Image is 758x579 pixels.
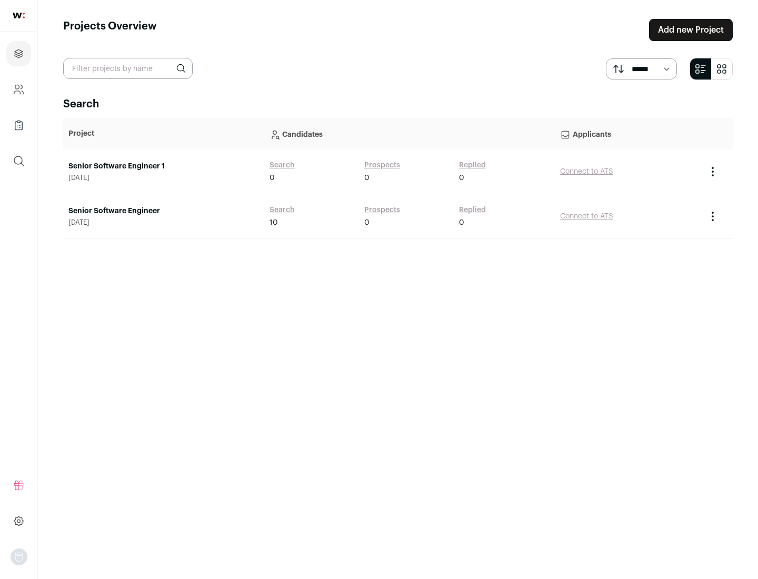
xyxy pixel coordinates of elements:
[364,173,370,183] span: 0
[6,113,31,138] a: Company Lists
[560,123,696,144] p: Applicants
[270,217,278,228] span: 10
[459,205,486,215] a: Replied
[11,548,27,565] img: nopic.png
[560,213,613,220] a: Connect to ATS
[649,19,733,41] a: Add new Project
[68,128,259,139] p: Project
[270,173,275,183] span: 0
[63,19,157,41] h1: Projects Overview
[459,160,486,171] a: Replied
[706,165,719,178] button: Project Actions
[68,174,259,182] span: [DATE]
[364,217,370,228] span: 0
[459,217,464,228] span: 0
[364,205,400,215] a: Prospects
[6,77,31,102] a: Company and ATS Settings
[6,41,31,66] a: Projects
[68,206,259,216] a: Senior Software Engineer
[63,97,733,112] h2: Search
[364,160,400,171] a: Prospects
[63,58,193,79] input: Filter projects by name
[13,13,25,18] img: wellfound-shorthand-0d5821cbd27db2630d0214b213865d53afaa358527fdda9d0ea32b1df1b89c2c.svg
[459,173,464,183] span: 0
[11,548,27,565] button: Open dropdown
[270,123,550,144] p: Candidates
[560,168,613,175] a: Connect to ATS
[706,210,719,223] button: Project Actions
[68,161,259,172] a: Senior Software Engineer 1
[68,218,259,227] span: [DATE]
[270,205,295,215] a: Search
[270,160,295,171] a: Search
